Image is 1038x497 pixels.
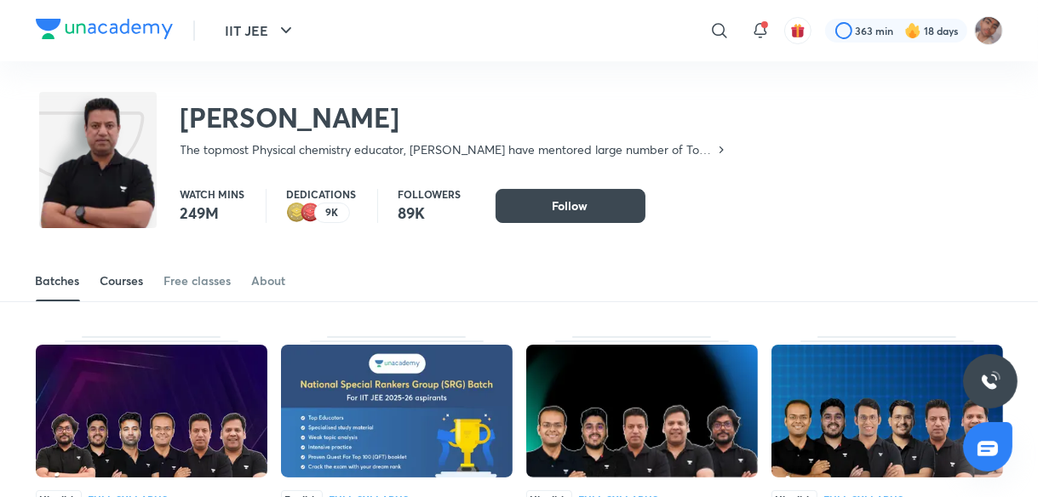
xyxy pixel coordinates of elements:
button: avatar [784,17,811,44]
p: 9K [325,207,338,219]
p: Dedications [287,189,357,199]
p: 249M [181,203,245,223]
img: avatar [790,23,806,38]
div: Batches [36,272,80,289]
a: Free classes [164,260,232,301]
a: Company Logo [36,19,173,43]
img: Thumbnail [526,345,758,477]
div: About [252,272,286,289]
img: ttu [980,371,1001,391]
h2: [PERSON_NAME] [181,100,728,134]
a: Courses [100,260,144,301]
div: Courses [100,272,144,289]
img: class [39,95,157,248]
a: About [252,260,286,301]
p: 89K [399,203,462,223]
button: IIT JEE [215,14,307,48]
img: educator badge1 [301,203,321,223]
p: Followers [399,189,462,199]
img: Rahul 2026 [974,16,1003,45]
span: Follow [553,197,588,214]
img: Thumbnail [281,345,513,477]
p: The topmost Physical chemistry educator, [PERSON_NAME] have mentored large number of Top-100 rank... [181,141,714,158]
img: Company Logo [36,19,173,39]
a: Batches [36,260,80,301]
img: Thumbnail [771,345,1003,477]
img: educator badge2 [287,203,307,223]
div: Free classes [164,272,232,289]
img: streak [904,22,921,39]
button: Follow [496,189,645,223]
img: Thumbnail [36,345,267,477]
p: Watch mins [181,189,245,199]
